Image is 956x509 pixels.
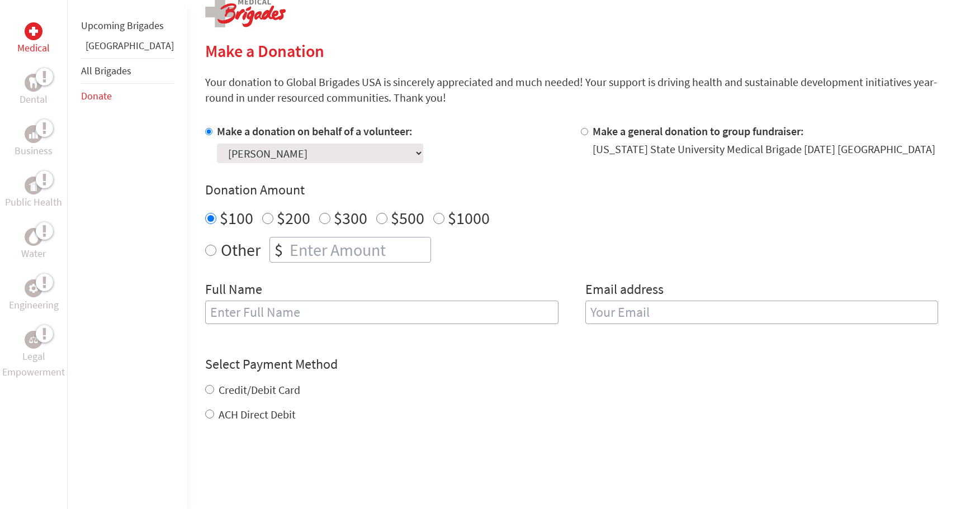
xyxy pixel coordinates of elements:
h4: Select Payment Method [205,355,938,373]
a: WaterWater [21,228,46,261]
img: Water [29,230,38,243]
label: Email address [585,280,664,301]
li: Donate [81,84,174,108]
p: Water [21,246,46,261]
label: Full Name [205,280,262,301]
iframe: reCAPTCHA [205,445,375,488]
label: Make a general donation to group fundraiser: [593,124,804,138]
h4: Donation Amount [205,181,938,199]
input: Enter Amount [287,237,430,262]
label: Other [221,237,261,263]
div: Public Health [25,177,42,194]
li: Upcoming Brigades [81,13,174,38]
a: MedicalMedical [17,22,50,56]
label: $200 [277,207,310,229]
p: Your donation to Global Brigades USA is sincerely appreciated and much needed! Your support is dr... [205,74,938,106]
img: Medical [29,27,38,36]
img: Engineering [29,284,38,293]
label: $500 [391,207,424,229]
a: BusinessBusiness [15,125,53,159]
p: Public Health [5,194,62,210]
li: All Brigades [81,58,174,84]
input: Your Email [585,301,939,324]
img: Legal Empowerment [29,336,38,343]
label: Credit/Debit Card [219,383,300,397]
div: Dental [25,74,42,92]
img: Business [29,130,38,139]
label: $100 [220,207,253,229]
a: DentalDental [20,74,48,107]
div: Water [25,228,42,246]
a: Donate [81,89,112,102]
p: Legal Empowerment [2,349,65,380]
p: Medical [17,40,50,56]
p: Business [15,143,53,159]
label: $1000 [448,207,490,229]
img: Dental [29,77,38,88]
a: All Brigades [81,64,131,77]
label: $300 [334,207,367,229]
label: ACH Direct Debit [219,407,296,421]
div: Legal Empowerment [25,331,42,349]
a: Public HealthPublic Health [5,177,62,210]
a: EngineeringEngineering [9,279,59,313]
a: [GEOGRAPHIC_DATA] [86,39,174,52]
p: Dental [20,92,48,107]
div: Medical [25,22,42,40]
div: Business [25,125,42,143]
label: Make a donation on behalf of a volunteer: [217,124,413,138]
input: Enter Full Name [205,301,559,324]
a: Legal EmpowermentLegal Empowerment [2,331,65,380]
div: [US_STATE] State University Medical Brigade [DATE] [GEOGRAPHIC_DATA] [593,141,935,157]
h2: Make a Donation [205,41,938,61]
li: Guatemala [81,38,174,58]
div: Engineering [25,279,42,297]
div: $ [270,237,287,262]
img: Public Health [29,180,38,191]
a: Upcoming Brigades [81,19,164,32]
p: Engineering [9,297,59,313]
